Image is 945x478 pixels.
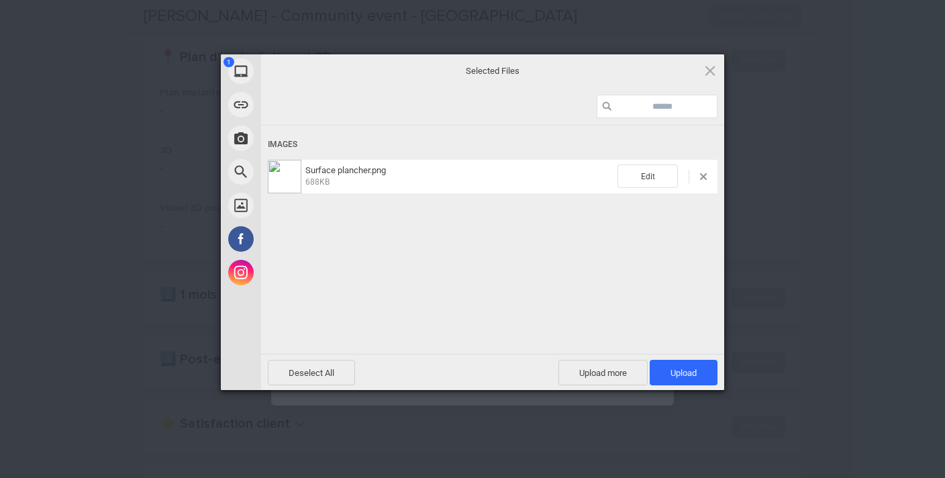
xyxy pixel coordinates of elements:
[305,177,330,187] span: 688KB
[221,88,382,122] div: Link (URL)
[221,122,382,155] div: Take Photo
[268,360,355,385] span: Deselect All
[221,189,382,222] div: Unsplash
[221,256,382,289] div: Instagram
[268,132,717,157] div: Images
[301,165,617,187] span: Surface plancher.png
[358,65,627,77] span: Selected Files
[670,368,697,378] span: Upload
[221,155,382,189] div: Web Search
[221,54,382,88] div: My Device
[617,164,678,188] span: Edit
[268,160,301,193] img: 7b966c94-4926-4504-af2a-2239ebacacaf
[305,165,386,175] span: Surface plancher.png
[703,63,717,78] span: Click here or hit ESC to close picker
[221,222,382,256] div: Facebook
[558,360,648,385] span: Upload more
[650,360,717,385] span: Upload
[223,57,234,67] span: 1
